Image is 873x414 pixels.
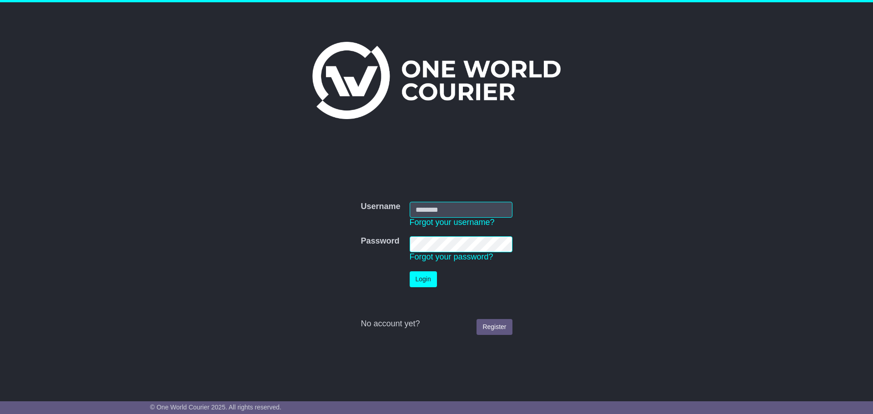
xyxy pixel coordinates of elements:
img: One World [312,42,561,119]
a: Forgot your password? [410,252,493,261]
span: © One World Courier 2025. All rights reserved. [150,404,281,411]
a: Forgot your username? [410,218,495,227]
button: Login [410,271,437,287]
div: No account yet? [361,319,512,329]
label: Username [361,202,400,212]
label: Password [361,236,399,246]
a: Register [477,319,512,335]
